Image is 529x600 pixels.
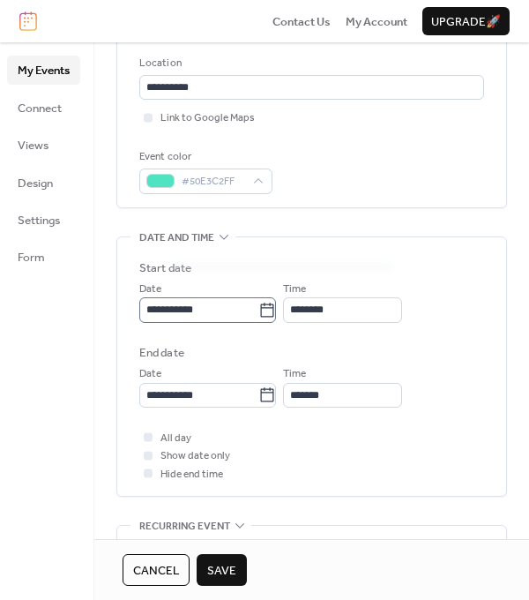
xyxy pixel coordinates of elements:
[139,259,191,277] div: Start date
[18,249,45,266] span: Form
[18,212,60,229] span: Settings
[139,229,214,246] span: Date and time
[139,148,269,166] div: Event color
[123,554,190,586] button: Cancel
[272,12,331,30] a: Contact Us
[139,344,184,362] div: End date
[160,430,191,447] span: All day
[18,62,70,79] span: My Events
[7,243,80,271] a: Form
[7,169,80,197] a: Design
[139,365,161,383] span: Date
[18,175,53,192] span: Design
[283,365,306,383] span: Time
[18,137,48,154] span: Views
[283,281,306,298] span: Time
[139,518,230,536] span: Recurring event
[7,94,80,122] a: Connect
[160,466,223,484] span: Hide end time
[197,554,247,586] button: Save
[7,56,80,84] a: My Events
[18,100,62,117] span: Connect
[133,562,179,580] span: Cancel
[346,12,407,30] a: My Account
[7,131,80,159] a: Views
[346,13,407,31] span: My Account
[182,173,244,191] span: #50E3C2FF
[160,109,255,127] span: Link to Google Maps
[431,13,501,31] span: Upgrade 🚀
[207,562,236,580] span: Save
[272,13,331,31] span: Contact Us
[422,7,510,35] button: Upgrade🚀
[7,206,80,234] a: Settings
[139,281,161,298] span: Date
[160,447,230,465] span: Show date only
[139,55,481,72] div: Location
[19,11,37,31] img: logo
